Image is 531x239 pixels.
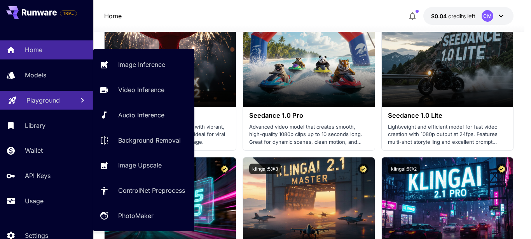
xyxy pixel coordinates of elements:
[243,8,375,107] img: alt
[118,85,164,94] p: Video Inference
[93,106,194,125] a: Audio Inference
[93,80,194,99] a: Video Inference
[496,164,507,174] button: Certified Model – Vetted for best performance and includes a commercial license.
[431,13,448,19] span: $0.04
[448,13,475,19] span: credits left
[118,60,165,69] p: Image Inference
[249,123,369,146] p: Advanced video model that creates smooth, high-quality 1080p clips up to 10 seconds long. Great f...
[25,70,46,80] p: Models
[26,96,60,105] p: Playground
[382,8,514,107] img: alt
[93,156,194,175] a: Image Upscale
[25,196,44,206] p: Usage
[93,55,194,74] a: Image Inference
[93,206,194,225] a: PhotoMaker
[93,181,194,200] a: ControlNet Preprocess
[388,164,420,174] button: klingai:5@2
[358,164,369,174] button: Certified Model – Vetted for best performance and includes a commercial license.
[25,45,42,54] p: Home
[118,160,162,170] p: Image Upscale
[118,136,181,145] p: Background Removal
[93,131,194,150] a: Background Removal
[431,12,475,20] div: $0.0424
[249,112,369,119] h3: Seedance 1.0 Pro
[60,10,77,16] span: TRIAL
[60,9,77,18] span: Add your payment card to enable full platform functionality.
[104,11,122,21] nav: breadcrumb
[25,121,45,130] p: Library
[25,171,51,180] p: API Keys
[388,123,507,146] p: Lightweight and efficient model for fast video creation with 1080p output at 24fps. Features mult...
[104,11,122,21] p: Home
[118,211,154,220] p: PhotoMaker
[423,7,514,25] button: $0.0424
[118,110,164,120] p: Audio Inference
[219,164,230,174] button: Certified Model – Vetted for best performance and includes a commercial license.
[482,10,493,22] div: CM
[249,164,281,174] button: klingai:5@3
[388,112,507,119] h3: Seedance 1.0 Lite
[118,186,185,195] p: ControlNet Preprocess
[25,146,43,155] p: Wallet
